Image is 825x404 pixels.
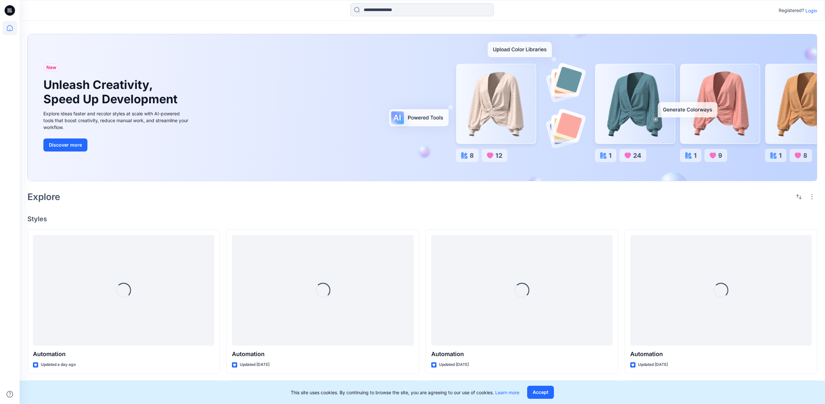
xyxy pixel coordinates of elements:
h4: Styles [27,215,817,223]
a: Learn more [495,390,519,395]
p: Registered? [779,7,804,14]
h2: Explore [27,192,60,202]
p: Automation [232,350,413,359]
h1: Unleash Creativity, Speed Up Development [43,78,180,106]
p: Updated [DATE] [240,361,269,368]
p: Automation [630,350,812,359]
a: Discover more [43,138,190,151]
div: Explore ideas faster and recolor styles at scale with AI-powered tools that boost creativity, red... [43,110,190,131]
button: Accept [527,386,554,399]
p: Updated [DATE] [439,361,469,368]
p: This site uses cookies. By continuing to browse the site, you are agreeing to our use of cookies. [291,389,519,396]
button: Discover more [43,138,87,151]
p: Updated [DATE] [638,361,668,368]
span: New [46,64,56,71]
p: Login [805,7,817,14]
p: Automation [431,350,613,359]
p: Updated a day ago [41,361,76,368]
p: Automation [33,350,214,359]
